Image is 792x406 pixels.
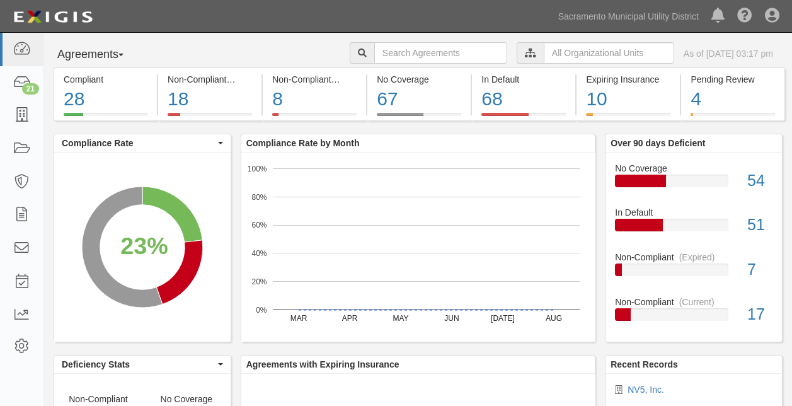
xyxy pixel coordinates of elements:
text: MAY [393,314,408,323]
div: Non-Compliant [605,296,782,308]
b: Agreements with Expiring Insurance [246,359,399,369]
img: logo-5460c22ac91f19d4615b14bd174203de0afe785f0fc80cf4dbbc73dc1793850b.png [9,6,96,28]
i: Help Center - Complianz [737,9,752,24]
b: Over 90 days Deficient [611,138,705,148]
svg: A chart. [241,153,595,342]
a: In Default51 [615,206,772,251]
a: Non-Compliant(Expired)7 [615,251,772,296]
a: No Coverage54 [615,162,772,207]
div: (Current) [679,296,715,308]
text: 60% [251,221,267,229]
text: APR [341,314,357,323]
div: 28 [64,86,147,113]
div: 4 [691,86,774,113]
div: Expiring Insurance [586,73,670,86]
div: 7 [738,258,782,281]
b: Recent Records [611,359,678,369]
div: (Expired) [679,251,715,264]
div: 18 [168,86,252,113]
div: No Coverage [605,162,782,175]
div: (Current) [231,73,267,86]
text: [DATE] [491,314,515,323]
input: Search Agreements [374,42,507,64]
a: In Default68 [472,113,575,123]
text: 40% [251,249,267,258]
div: Non-Compliant [605,251,782,264]
div: Compliant [64,73,147,86]
button: Agreements [54,42,148,67]
a: Non-Compliant(Expired)8 [263,113,366,123]
button: Compliance Rate [54,134,231,152]
div: 67 [377,86,461,113]
a: Non-Compliant(Current)18 [158,113,261,123]
text: AUG [546,314,562,323]
a: Compliant28 [54,113,157,123]
div: In Default [605,206,782,219]
text: 0% [256,305,267,314]
a: Sacramento Municipal Utility District [552,4,705,29]
a: No Coverage67 [367,113,471,123]
div: 68 [481,86,566,113]
button: Deficiency Stats [54,356,231,373]
div: Non-Compliant (Expired) [272,73,357,86]
text: 100% [248,164,267,173]
b: Compliance Rate by Month [246,138,360,148]
text: JUN [444,314,459,323]
text: 20% [251,277,267,286]
div: Pending Review [691,73,774,86]
span: Compliance Rate [62,137,215,149]
text: 80% [251,192,267,201]
a: Expiring Insurance10 [577,113,680,123]
a: NV5, Inc. [628,385,664,395]
div: 10 [586,86,670,113]
div: 17 [738,303,782,326]
text: MAR [290,314,307,323]
div: 23% [120,229,168,264]
div: In Default [481,73,566,86]
div: 54 [738,170,782,192]
a: Non-Compliant(Current)17 [615,296,772,331]
div: 8 [272,86,357,113]
div: 21 [22,83,39,95]
svg: A chart. [54,153,231,342]
div: (Expired) [336,73,372,86]
div: 51 [738,214,782,236]
span: Deficiency Stats [62,358,215,371]
div: Non-Compliant (Current) [168,73,252,86]
a: Pending Review4 [681,113,784,123]
div: No Coverage [377,73,461,86]
div: As of [DATE] 03:17 pm [684,47,773,60]
input: All Organizational Units [544,42,674,64]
